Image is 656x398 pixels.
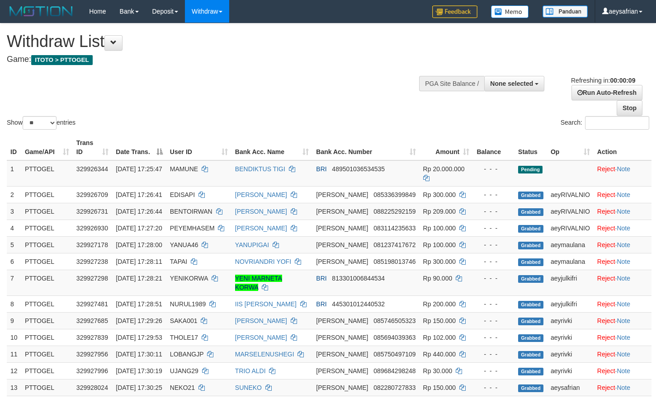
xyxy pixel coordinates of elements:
[518,275,543,283] span: Grabbed
[547,236,594,253] td: aeymaulana
[170,300,206,308] span: NURUL1989
[116,241,162,248] span: [DATE] 17:28:00
[518,351,543,359] span: Grabbed
[76,165,108,173] span: 329926344
[170,317,198,324] span: SAKA001
[21,220,73,236] td: PTTOGEL
[235,275,282,291] a: YENI MARNETA KORWA
[316,165,326,173] span: BRI
[235,351,294,358] a: MARSELENUSHEGI
[235,258,291,265] a: NOVRIANDRI YOFI
[477,274,511,283] div: - - -
[617,241,630,248] a: Note
[373,334,415,341] span: Copy 085694039363 to clipboard
[316,317,368,324] span: [PERSON_NAME]
[21,253,73,270] td: PTTOGEL
[423,225,456,232] span: Rp 100.000
[235,384,262,391] a: SUNEKO
[561,116,649,130] label: Search:
[518,258,543,266] span: Grabbed
[116,384,162,391] span: [DATE] 17:30:25
[617,334,630,341] a: Note
[610,77,635,84] strong: 00:00:09
[597,351,615,358] a: Reject
[373,351,415,358] span: Copy 085750497109 to clipboard
[423,258,456,265] span: Rp 300.000
[477,164,511,173] div: - - -
[597,317,615,324] a: Reject
[235,367,266,375] a: TRIO ALDI
[477,207,511,216] div: - - -
[170,208,212,215] span: BENTOIRWAN
[547,295,594,312] td: aeyjulkifri
[21,295,73,312] td: PTTOGEL
[571,77,635,84] span: Refreshing in:
[597,367,615,375] a: Reject
[112,135,166,160] th: Date Trans.: activate to sort column descending
[235,317,287,324] a: [PERSON_NAME]
[170,351,203,358] span: LOBANGJP
[514,135,547,160] th: Status
[423,241,456,248] span: Rp 100.000
[594,295,651,312] td: ·
[23,116,57,130] select: Showentries
[597,225,615,232] a: Reject
[423,208,456,215] span: Rp 209.000
[597,275,615,282] a: Reject
[477,316,511,325] div: - - -
[423,351,456,358] span: Rp 440.000
[170,165,198,173] span: MAMUNE
[116,165,162,173] span: [DATE] 17:25:47
[617,367,630,375] a: Note
[477,240,511,249] div: - - -
[518,318,543,325] span: Grabbed
[7,116,76,130] label: Show entries
[473,135,514,160] th: Balance
[170,225,215,232] span: PEYEMHASEM
[477,190,511,199] div: - - -
[116,275,162,282] span: [DATE] 17:28:21
[7,379,21,396] td: 13
[617,275,630,282] a: Note
[21,329,73,346] td: PTTOGEL
[518,208,543,216] span: Grabbed
[518,368,543,375] span: Grabbed
[617,300,630,308] a: Note
[477,224,511,233] div: - - -
[332,165,385,173] span: Copy 489501036534535 to clipboard
[617,208,630,215] a: Note
[594,160,651,187] td: ·
[316,275,326,282] span: BRI
[21,362,73,379] td: PTTOGEL
[597,334,615,341] a: Reject
[7,55,428,64] h4: Game:
[7,135,21,160] th: ID
[594,253,651,270] td: ·
[231,135,313,160] th: Bank Acc. Name: activate to sort column ascending
[116,317,162,324] span: [DATE] 17:29:26
[21,312,73,329] td: PTTOGEL
[594,312,651,329] td: ·
[423,384,456,391] span: Rp 150.000
[235,241,269,248] a: YANUPIGAI
[7,270,21,295] td: 7
[7,5,76,18] img: MOTION_logo.png
[617,317,630,324] a: Note
[617,225,630,232] a: Note
[597,384,615,391] a: Reject
[373,191,415,198] span: Copy 085336399849 to clipboard
[76,384,108,391] span: 329928024
[597,258,615,265] a: Reject
[235,165,285,173] a: BENDIKTUS TIGI
[597,208,615,215] a: Reject
[116,300,162,308] span: [DATE] 17:28:51
[235,334,287,341] a: [PERSON_NAME]
[312,135,419,160] th: Bank Acc. Number: activate to sort column ascending
[373,384,415,391] span: Copy 082280727833 to clipboard
[423,334,456,341] span: Rp 102.000
[116,208,162,215] span: [DATE] 17:26:44
[547,270,594,295] td: aeyjulkifri
[7,295,21,312] td: 8
[76,300,108,308] span: 329927481
[547,220,594,236] td: aeyRIVALNIO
